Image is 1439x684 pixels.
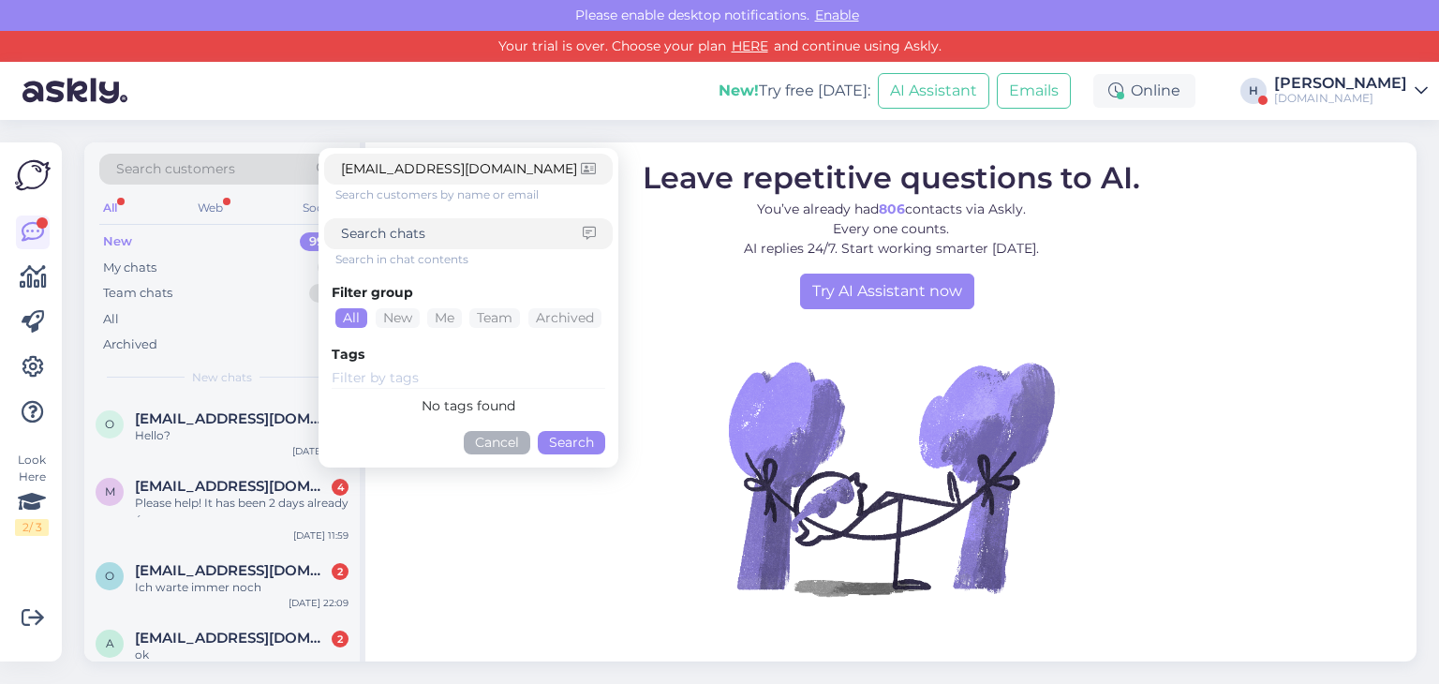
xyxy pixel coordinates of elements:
b: 806 [879,201,905,217]
div: Online [1093,74,1195,108]
input: Search chats [341,224,583,244]
div: H [1240,78,1267,104]
div: 2 [332,631,349,647]
div: 1 [318,259,341,277]
div: Team chats [103,284,172,303]
div: [PERSON_NAME] [1274,76,1407,91]
img: Askly Logo [15,157,51,193]
span: anaskamoun@gmail.com [135,630,330,647]
div: Web [194,196,227,220]
a: Try AI Assistant now [800,274,974,309]
span: o [105,417,114,431]
span: m [105,484,115,498]
span: Search customers [116,159,235,179]
div: Ich warte immer noch [135,579,349,596]
input: Search customers [341,159,581,179]
div: [DATE] 11:59 [293,528,349,543]
div: 2 [332,563,349,580]
span: oussamaynwa@gmail.com [135,410,330,427]
div: 99+ [300,232,341,251]
div: Archived [103,335,157,354]
div: Please help! It has been 2 days already´ [135,495,349,528]
div: All [335,308,367,328]
button: AI Assistant [878,73,989,109]
div: All [103,310,119,329]
div: 2 / 3 [15,519,49,536]
b: New! [719,82,759,99]
span: mikeveris97@gmail.com [135,478,330,495]
div: Tags [332,345,605,364]
div: New [103,232,132,251]
p: You’ve already had contacts via Askly. Every one counts. AI replies 24/7. Start working smarter [... [643,200,1140,259]
div: ok [135,647,349,663]
span: o [105,569,114,583]
div: [DOMAIN_NAME] [1274,91,1407,106]
span: a [106,636,114,650]
button: Emails [997,73,1071,109]
div: Filter group [332,283,605,303]
div: 33 [309,284,341,303]
span: osamahamadiaa@gmail.com [135,562,330,579]
div: 4 [332,479,349,496]
div: My chats [103,259,156,277]
div: Try free [DATE]: [719,80,870,102]
a: [PERSON_NAME][DOMAIN_NAME] [1274,76,1428,106]
div: Look Here [15,452,49,536]
span: New chats [192,369,252,386]
input: Filter by tags [332,368,605,389]
span: Leave repetitive questions to AI. [643,159,1140,196]
div: Search customers by name or email [335,186,613,203]
div: Hello? [135,427,349,444]
div: Socials [299,196,345,220]
div: Search in chat contents [335,251,613,268]
div: All [99,196,121,220]
img: No Chat active [722,309,1060,647]
span: Enable [809,7,865,23]
div: [DATE] 14:19 [292,444,349,458]
div: [DATE] 22:09 [289,596,349,610]
a: HERE [726,37,774,54]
